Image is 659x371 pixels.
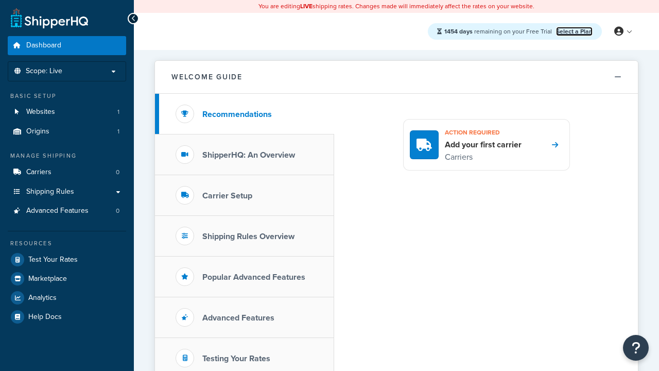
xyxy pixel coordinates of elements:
[171,73,242,81] h2: Welcome Guide
[444,27,473,36] strong: 1454 days
[117,108,119,116] span: 1
[26,41,61,50] span: Dashboard
[26,207,89,215] span: Advanced Features
[445,126,522,139] h3: Action required
[8,308,126,326] a: Help Docs
[28,294,57,302] span: Analytics
[26,108,55,116] span: Websites
[202,110,272,119] h3: Recommendations
[8,163,126,182] li: Carriers
[28,256,78,264] span: Test Your Rates
[26,168,51,177] span: Carriers
[8,182,126,201] a: Shipping Rules
[202,150,295,160] h3: ShipperHQ: An Overview
[202,354,270,363] h3: Testing Your Rates
[8,151,126,160] div: Manage Shipping
[202,232,294,241] h3: Shipping Rules Overview
[445,150,522,164] p: Carriers
[28,275,67,283] span: Marketplace
[623,335,649,361] button: Open Resource Center
[8,163,126,182] a: Carriers0
[8,201,126,221] a: Advanced Features0
[26,67,62,76] span: Scope: Live
[116,207,119,215] span: 0
[8,269,126,288] a: Marketplace
[117,127,119,136] span: 1
[300,2,313,11] b: LIVE
[8,122,126,141] li: Origins
[202,191,252,200] h3: Carrier Setup
[202,273,305,282] h3: Popular Advanced Features
[8,239,126,248] div: Resources
[8,250,126,269] a: Test Your Rates
[202,313,274,323] h3: Advanced Features
[8,103,126,122] a: Websites1
[8,36,126,55] a: Dashboard
[26,188,74,196] span: Shipping Rules
[8,122,126,141] a: Origins1
[445,139,522,150] h4: Add your first carrier
[8,289,126,307] a: Analytics
[556,27,593,36] a: Select a Plan
[8,201,126,221] li: Advanced Features
[116,168,119,177] span: 0
[444,27,553,36] span: remaining on your Free Trial
[28,313,62,322] span: Help Docs
[8,103,126,122] li: Websites
[26,127,49,136] span: Origins
[155,61,638,94] button: Welcome Guide
[8,92,126,100] div: Basic Setup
